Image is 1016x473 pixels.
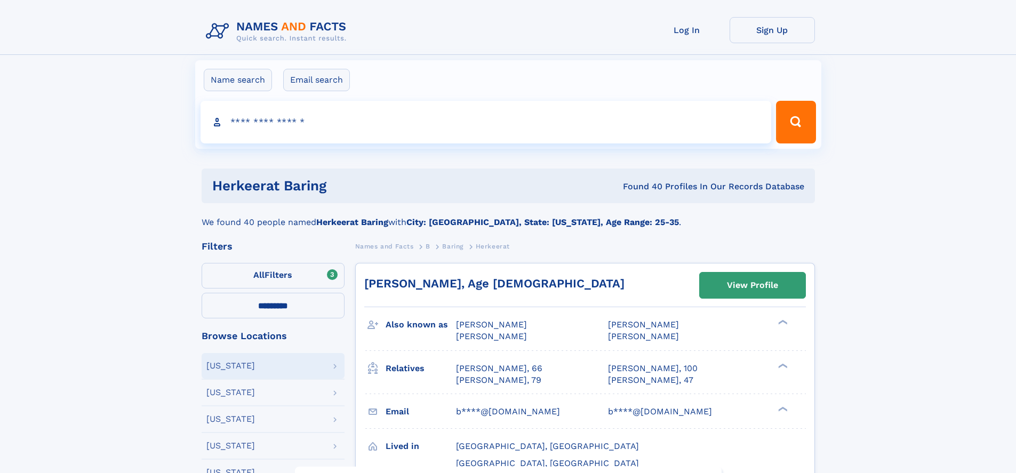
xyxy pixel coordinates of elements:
a: [PERSON_NAME], 47 [608,374,693,386]
input: search input [201,101,772,143]
div: View Profile [727,273,778,298]
span: [GEOGRAPHIC_DATA], [GEOGRAPHIC_DATA] [456,458,639,468]
label: Name search [204,69,272,91]
span: [GEOGRAPHIC_DATA], [GEOGRAPHIC_DATA] [456,441,639,451]
h3: Also known as [386,316,456,334]
a: [PERSON_NAME], 79 [456,374,541,386]
a: View Profile [700,272,805,298]
span: Baring [442,243,463,250]
b: Herkeerat Baring [316,217,388,227]
div: ❯ [775,362,788,369]
h3: Relatives [386,359,456,378]
span: [PERSON_NAME] [608,319,679,330]
span: All [253,270,265,280]
span: [PERSON_NAME] [456,331,527,341]
a: Baring [442,239,463,253]
h1: Herkeerat Baring [212,179,475,193]
a: B [426,239,430,253]
div: [US_STATE] [206,415,255,423]
a: Sign Up [730,17,815,43]
img: Logo Names and Facts [202,17,355,46]
label: Filters [202,263,345,288]
div: [US_STATE] [206,362,255,370]
button: Search Button [776,101,815,143]
div: [US_STATE] [206,442,255,450]
span: [PERSON_NAME] [456,319,527,330]
a: Log In [644,17,730,43]
div: Browse Locations [202,331,345,341]
b: City: [GEOGRAPHIC_DATA], State: [US_STATE], Age Range: 25-35 [406,217,679,227]
div: Filters [202,242,345,251]
h3: Lived in [386,437,456,455]
label: Email search [283,69,350,91]
a: [PERSON_NAME], Age [DEMOGRAPHIC_DATA] [364,277,625,290]
a: Names and Facts [355,239,414,253]
div: We found 40 people named with . [202,203,815,229]
span: Herkeerat [476,243,510,250]
div: [US_STATE] [206,388,255,397]
div: ❯ [775,319,788,326]
div: Found 40 Profiles In Our Records Database [475,181,804,193]
span: B [426,243,430,250]
h3: Email [386,403,456,421]
div: ❯ [775,405,788,412]
a: [PERSON_NAME], 100 [608,363,698,374]
a: [PERSON_NAME], 66 [456,363,542,374]
span: [PERSON_NAME] [608,331,679,341]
